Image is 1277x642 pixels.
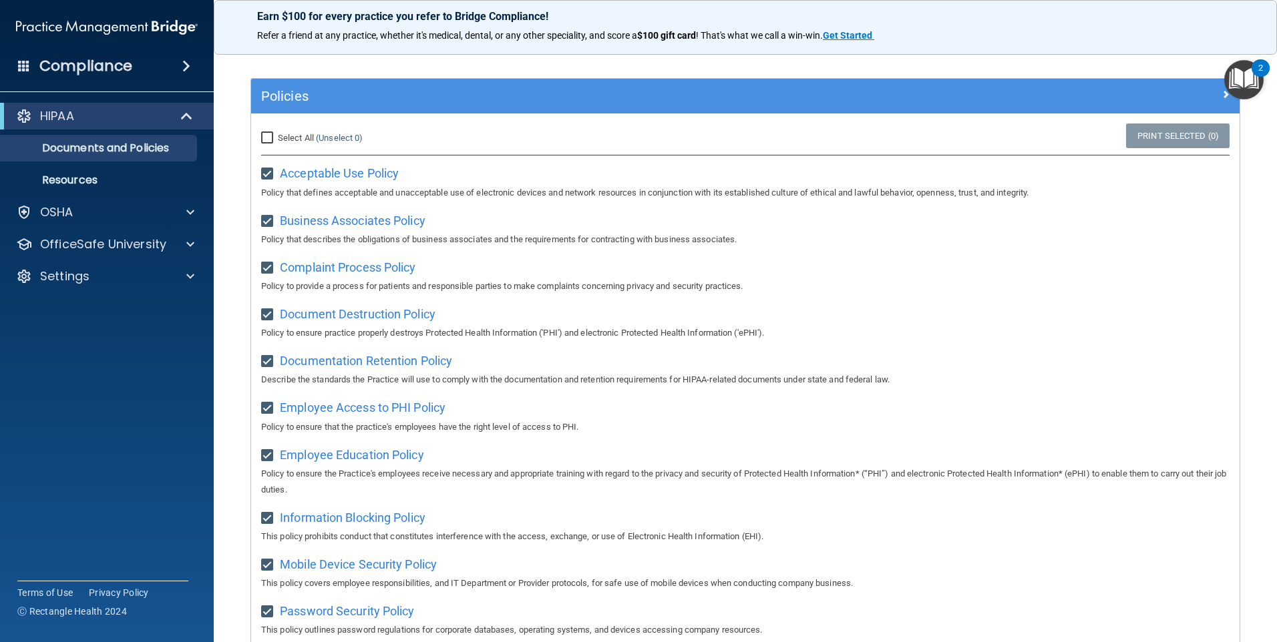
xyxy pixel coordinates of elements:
input: Select All (Unselect 0) [261,133,277,143]
span: Documentation Retention Policy [280,354,452,368]
a: OSHA [16,204,194,220]
p: HIPAA [40,108,74,124]
span: Mobile Device Security Policy [280,557,437,571]
p: Policy that describes the obligations of business associates and the requirements for contracting... [261,232,1230,248]
span: Document Destruction Policy [280,307,435,321]
p: OSHA [40,204,73,220]
p: Policy to ensure practice properly destroys Protected Health Information ('PHI') and electronic P... [261,325,1230,341]
p: Settings [40,268,89,284]
a: Settings [16,268,194,284]
h5: Policies [261,89,982,103]
p: Policy to ensure that the practice's employees have the right level of access to PHI. [261,419,1230,435]
a: Privacy Policy [89,586,149,599]
p: This policy prohibits conduct that constitutes interference with the access, exchange, or use of ... [261,529,1230,545]
button: Open Resource Center, 2 new notifications [1224,60,1264,99]
a: Terms of Use [17,586,73,599]
img: PMB logo [16,14,198,41]
span: Acceptable Use Policy [280,166,399,180]
span: Business Associates Policy [280,214,425,228]
h4: Compliance [39,57,132,75]
span: Select All [278,133,314,143]
a: HIPAA [16,108,194,124]
a: (Unselect 0) [316,133,363,143]
p: Policy to provide a process for patients and responsible parties to make complaints concerning pr... [261,278,1230,294]
p: Documents and Policies [9,141,191,155]
a: Policies [261,85,1230,107]
span: Information Blocking Policy [280,511,425,525]
a: Print Selected (0) [1126,123,1230,148]
p: OfficeSafe University [40,236,166,252]
span: Password Security Policy [280,604,414,618]
span: Ⓒ Rectangle Health 2024 [17,605,127,618]
p: Earn $100 for every practice you refer to Bridge Compliance! [257,10,1234,23]
strong: $100 gift card [637,30,696,41]
p: This policy covers employee responsibilities, and IT Department or Provider protocols, for safe u... [261,575,1230,591]
p: Describe the standards the Practice will use to comply with the documentation and retention requi... [261,372,1230,388]
span: Employee Access to PHI Policy [280,400,445,414]
div: 2 [1258,68,1263,85]
span: Employee Education Policy [280,448,424,462]
p: Resources [9,174,191,187]
p: Policy that defines acceptable and unacceptable use of electronic devices and network resources i... [261,185,1230,201]
span: ! That's what we call a win-win. [696,30,823,41]
strong: Get Started [823,30,872,41]
span: Complaint Process Policy [280,260,415,274]
span: Refer a friend at any practice, whether it's medical, dental, or any other speciality, and score a [257,30,637,41]
a: Get Started [823,30,874,41]
p: This policy outlines password regulations for corporate databases, operating systems, and devices... [261,622,1230,638]
a: OfficeSafe University [16,236,194,252]
p: Policy to ensure the Practice's employees receive necessary and appropriate training with regard ... [261,466,1230,498]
